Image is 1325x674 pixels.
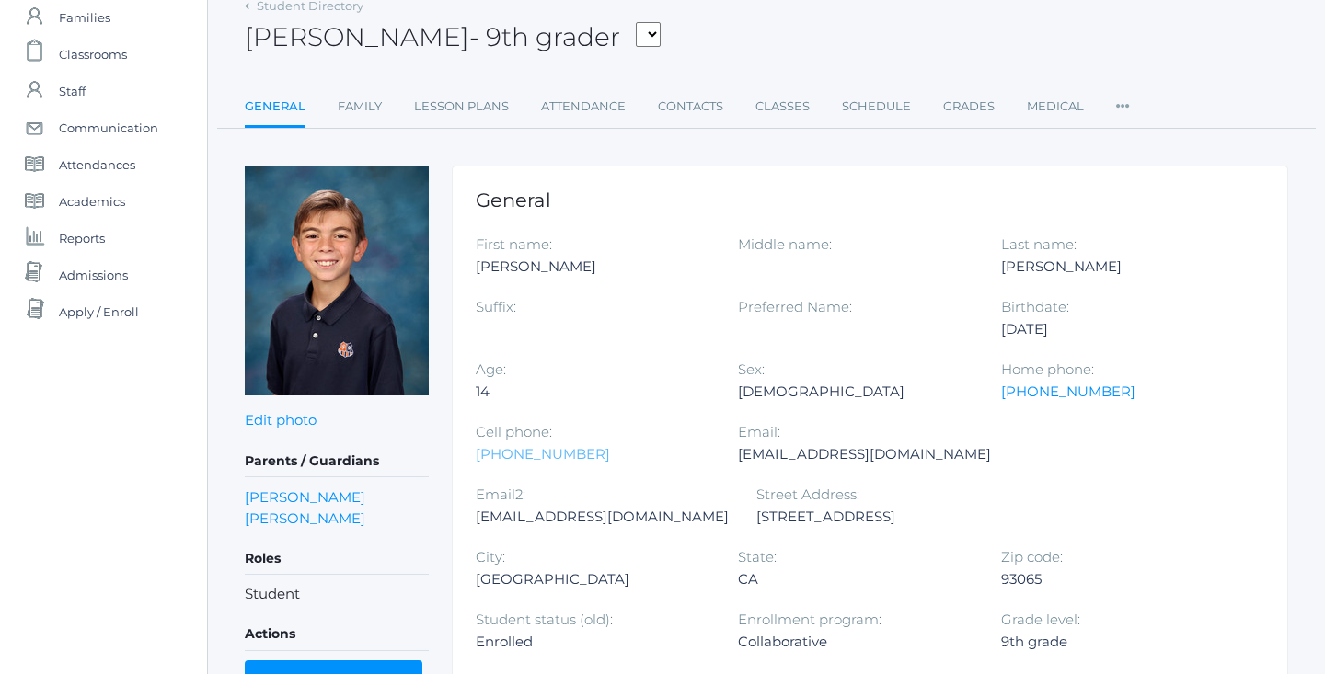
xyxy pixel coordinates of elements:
[738,443,991,465] div: [EMAIL_ADDRESS][DOMAIN_NAME]
[469,21,620,52] span: - 9th grader
[1001,568,1236,590] div: 93065
[414,88,509,125] a: Lesson Plans
[245,446,429,477] h5: Parents / Guardians
[738,381,973,403] div: [DEMOGRAPHIC_DATA]
[59,293,139,330] span: Apply / Enroll
[59,220,105,257] span: Reports
[476,189,1264,211] h1: General
[245,166,429,395] img: Matthew Barone
[245,88,305,128] a: General
[476,506,729,528] div: [EMAIL_ADDRESS][DOMAIN_NAME]
[476,381,710,403] div: 14
[1001,631,1236,653] div: 9th grade
[738,235,832,253] label: Middle name:
[738,631,973,653] div: Collaborative
[842,88,911,125] a: Schedule
[1001,383,1135,400] a: [PHONE_NUMBER]
[59,73,86,109] span: Staff
[1027,88,1084,125] a: Medical
[755,88,810,125] a: Classes
[1001,298,1069,315] label: Birthdate:
[476,548,505,565] label: City:
[245,508,365,529] a: [PERSON_NAME]
[245,619,429,650] h5: Actions
[476,486,525,503] label: Email2:
[245,543,429,575] h5: Roles
[1001,235,1077,253] label: Last name:
[738,298,852,315] label: Preferred Name:
[943,88,995,125] a: Grades
[476,568,710,590] div: [GEOGRAPHIC_DATA]
[59,109,158,146] span: Communication
[1001,256,1236,278] div: [PERSON_NAME]
[245,411,317,428] a: Edit photo
[476,423,552,440] label: Cell phone:
[476,445,610,463] a: [PHONE_NUMBER]
[1001,360,1094,378] label: Home phone:
[541,88,626,125] a: Attendance
[756,486,859,503] label: Street Address:
[59,257,128,293] span: Admissions
[476,256,710,278] div: [PERSON_NAME]
[59,36,127,73] span: Classrooms
[476,360,506,378] label: Age:
[738,423,780,440] label: Email:
[658,88,723,125] a: Contacts
[245,584,429,605] li: Student
[738,360,765,378] label: Sex:
[476,611,613,628] label: Student status (old):
[1001,318,1236,340] div: [DATE]
[59,183,125,220] span: Academics
[738,548,777,565] label: State:
[476,235,552,253] label: First name:
[1001,548,1063,565] label: Zip code:
[476,631,710,653] div: Enrolled
[338,88,382,125] a: Family
[1001,611,1080,628] label: Grade level:
[738,611,881,628] label: Enrollment program:
[738,568,973,590] div: CA
[245,486,365,508] a: [PERSON_NAME]
[59,146,135,183] span: Attendances
[476,298,516,315] label: Suffix:
[756,506,991,528] div: [STREET_ADDRESS]
[245,23,661,51] h2: [PERSON_NAME]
